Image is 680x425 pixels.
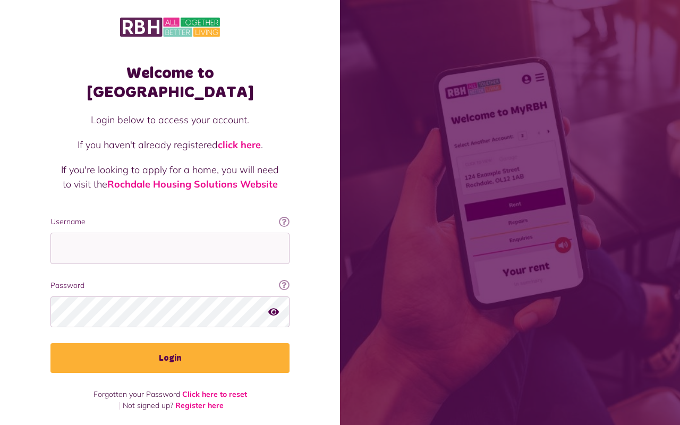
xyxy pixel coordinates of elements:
[93,389,180,399] span: Forgotten your Password
[107,178,278,190] a: Rochdale Housing Solutions Website
[50,280,290,291] label: Password
[123,401,173,410] span: Not signed up?
[50,216,290,227] label: Username
[175,401,224,410] a: Register here
[61,113,279,127] p: Login below to access your account.
[182,389,247,399] a: Click here to reset
[50,343,290,373] button: Login
[50,64,290,102] h1: Welcome to [GEOGRAPHIC_DATA]
[218,139,261,151] a: click here
[120,16,220,38] img: MyRBH
[61,138,279,152] p: If you haven't already registered .
[61,163,279,191] p: If you're looking to apply for a home, you will need to visit the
